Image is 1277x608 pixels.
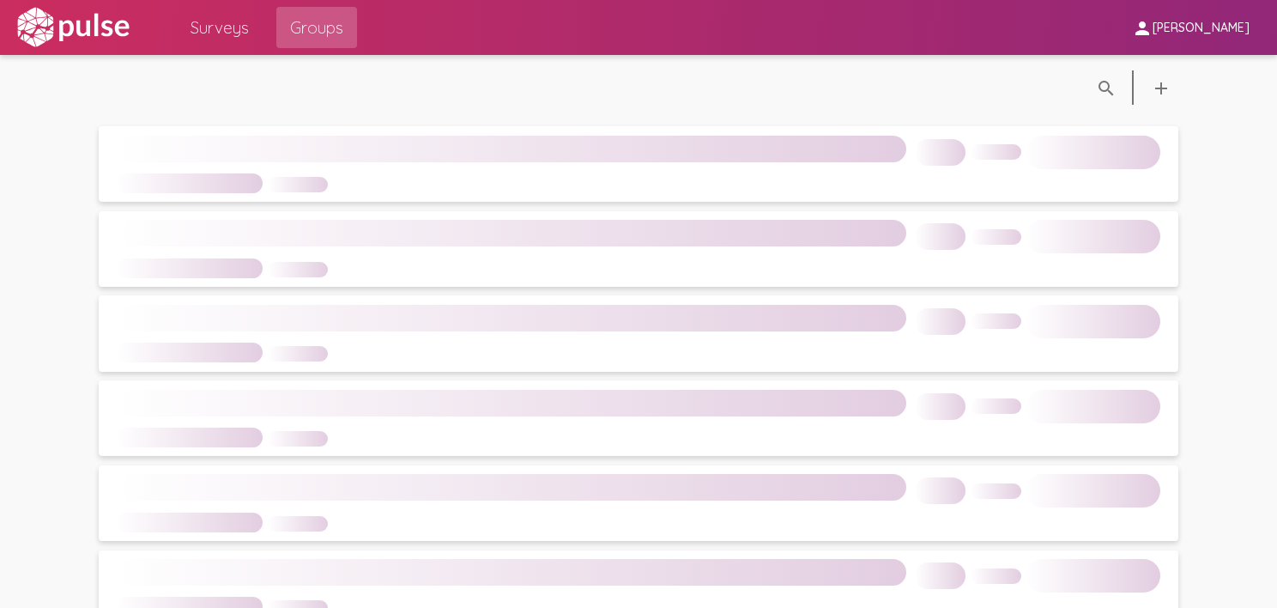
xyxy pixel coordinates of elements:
[14,6,132,49] img: white-logo.svg
[1118,11,1263,43] button: [PERSON_NAME]
[1153,21,1250,36] span: [PERSON_NAME]
[290,12,343,43] span: Groups
[191,12,249,43] span: Surveys
[1151,78,1171,99] mat-icon: language
[276,7,357,48] a: Groups
[1096,78,1117,99] mat-icon: language
[177,7,263,48] a: Surveys
[1144,70,1178,105] button: language
[1132,18,1153,39] mat-icon: person
[1089,70,1123,105] button: language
